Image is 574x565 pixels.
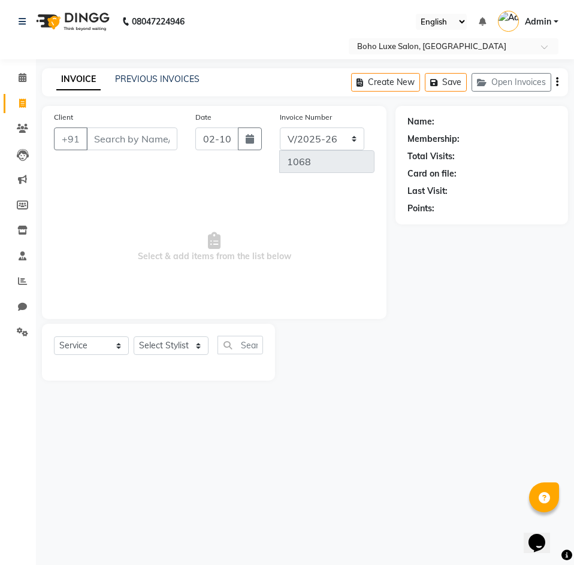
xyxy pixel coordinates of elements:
[56,69,101,90] a: INVOICE
[407,185,448,198] div: Last Visit:
[217,336,263,354] input: Search or Scan
[351,73,420,92] button: Create New
[132,5,185,38] b: 08047224946
[54,127,87,150] button: +91
[524,517,562,553] iframe: chat widget
[407,202,434,215] div: Points:
[498,11,519,32] img: Admin
[195,112,212,123] label: Date
[54,112,73,123] label: Client
[54,187,374,307] span: Select & add items from the list below
[407,150,455,163] div: Total Visits:
[407,168,457,180] div: Card on file:
[280,112,332,123] label: Invoice Number
[472,73,551,92] button: Open Invoices
[407,133,460,145] div: Membership:
[525,16,551,28] span: Admin
[115,74,200,84] a: PREVIOUS INVOICES
[86,127,177,150] input: Search by Name/Mobile/Email/Code
[31,5,113,38] img: logo
[425,73,467,92] button: Save
[407,116,434,128] div: Name:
